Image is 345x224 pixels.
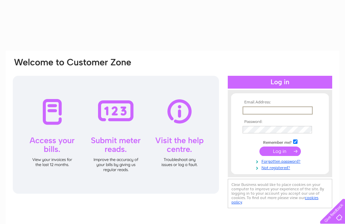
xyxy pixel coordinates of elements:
[231,195,318,204] a: cookies policy
[228,179,332,208] div: Clear Business would like to place cookies on your computer to improve your experience of the sit...
[241,138,319,145] td: Remember me?
[243,158,319,164] a: Forgotten password?
[243,164,319,170] a: Not registered?
[259,147,301,156] input: Submit
[241,100,319,105] th: Email Address:
[241,120,319,124] th: Password:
